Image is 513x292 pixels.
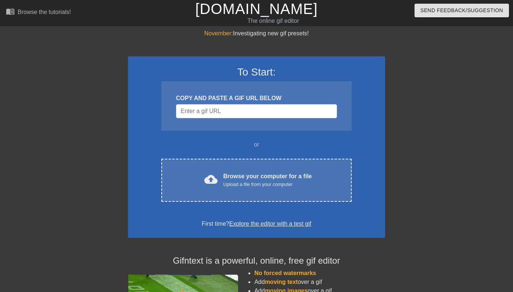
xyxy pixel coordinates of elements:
span: Send Feedback/Suggestion [420,6,503,15]
a: Explore the editor with a test gif [229,221,311,227]
h4: Gifntext is a powerful, online, free gif editor [128,256,385,266]
div: First time? [137,219,376,228]
span: menu_book [6,7,15,16]
span: moving text [265,279,298,285]
div: Browse your computer for a file [223,172,312,188]
input: Username [176,104,337,118]
div: COPY AND PASTE A GIF URL BELOW [176,94,337,103]
div: Upload a file from your computer [223,181,312,188]
div: Browse the tutorials! [18,9,71,15]
h3: To Start: [137,66,376,78]
li: Add over a gif [254,278,385,286]
span: No forced watermarks [254,270,316,276]
div: or [147,140,366,149]
span: November: [204,30,233,36]
a: [DOMAIN_NAME] [195,1,318,17]
div: The online gif editor [175,17,372,25]
div: Investigating new gif presets! [128,29,385,38]
span: cloud_upload [204,173,218,186]
a: Browse the tutorials! [6,7,71,18]
button: Send Feedback/Suggestion [415,4,509,17]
